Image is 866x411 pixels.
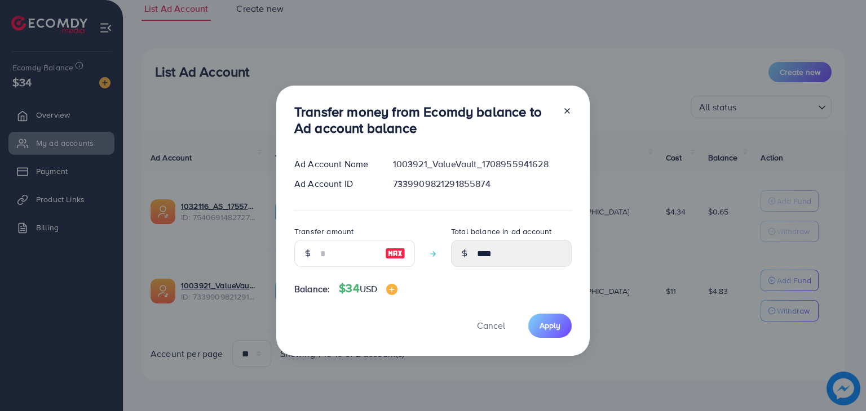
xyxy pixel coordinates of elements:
h4: $34 [339,282,397,296]
label: Transfer amount [294,226,354,237]
span: Cancel [477,319,505,332]
div: 7339909821291855874 [384,177,581,190]
button: Cancel [463,314,519,338]
label: Total balance in ad account [451,226,551,237]
h3: Transfer money from Ecomdy balance to Ad account balance [294,104,554,136]
div: Ad Account Name [285,158,384,171]
span: Balance: [294,283,330,296]
img: image [385,247,405,260]
img: image [386,284,397,295]
div: 1003921_ValueVault_1708955941628 [384,158,581,171]
span: USD [360,283,377,295]
span: Apply [540,320,560,331]
button: Apply [528,314,572,338]
div: Ad Account ID [285,177,384,190]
